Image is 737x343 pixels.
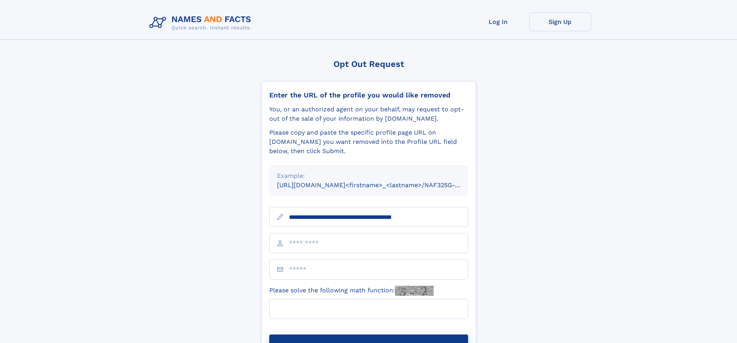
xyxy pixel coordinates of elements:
img: Logo Names and Facts [146,12,258,33]
div: Enter the URL of the profile you would like removed [269,91,468,99]
div: Please copy and paste the specific profile page URL on [DOMAIN_NAME] you want removed into the Pr... [269,128,468,156]
div: You, or an authorized agent on your behalf, may request to opt-out of the sale of your informatio... [269,105,468,123]
a: Log In [467,12,529,31]
div: Example: [277,171,460,181]
div: Opt Out Request [261,59,476,69]
small: [URL][DOMAIN_NAME]<firstname>_<lastname>/NAF325G-xxxxxxxx [277,181,483,189]
a: Sign Up [529,12,591,31]
label: Please solve the following math function: [269,286,434,296]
